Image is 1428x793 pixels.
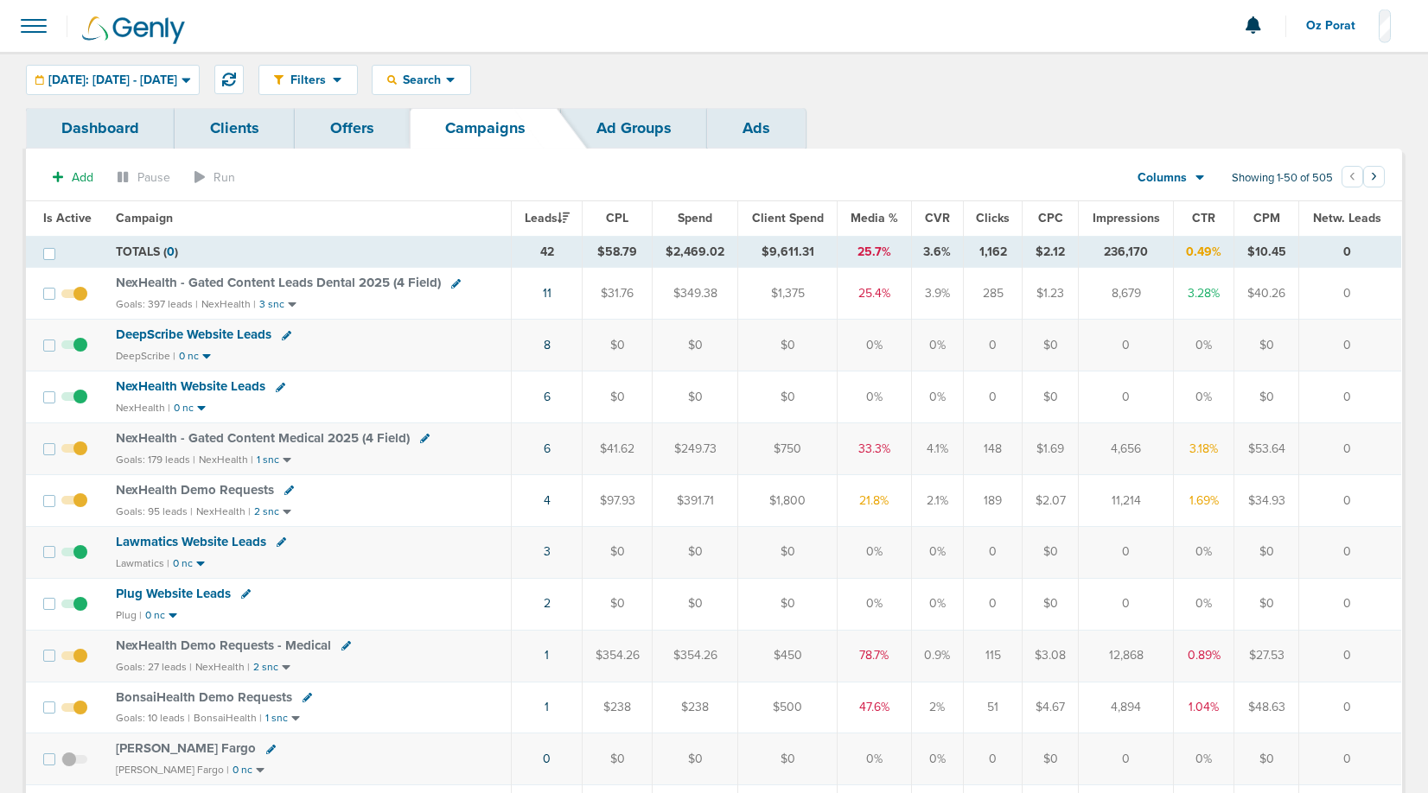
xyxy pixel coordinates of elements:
[1093,211,1160,225] span: Impressions
[116,211,173,225] span: Campaign
[653,630,738,682] td: $354.26
[1174,423,1234,475] td: 3.18%
[964,320,1023,371] td: 0
[1079,371,1174,423] td: 0
[295,108,410,149] a: Offers
[1023,423,1079,475] td: $1.69
[964,236,1023,268] td: 1,162
[1079,268,1174,320] td: 8,679
[195,661,250,673] small: NexHealth |
[653,423,738,475] td: $249.73
[525,211,570,225] span: Leads
[1298,630,1401,682] td: 0
[116,482,274,498] span: NexHealth Demo Requests
[1023,630,1079,682] td: $3.08
[1079,682,1174,733] td: 4,894
[583,578,653,630] td: $0
[116,402,170,414] small: NexHealth |
[964,371,1023,423] td: 0
[583,320,653,371] td: $0
[738,630,838,682] td: $450
[1174,682,1234,733] td: 1.04%
[1234,578,1299,630] td: $0
[964,682,1023,733] td: 51
[397,73,446,87] span: Search
[1174,320,1234,371] td: 0%
[284,73,333,87] span: Filters
[653,682,738,733] td: $238
[116,740,256,756] span: [PERSON_NAME] Fargo
[707,108,806,149] a: Ads
[911,268,964,320] td: 3.9%
[738,236,838,268] td: $9,611.31
[1174,236,1234,268] td: 0.49%
[838,578,911,630] td: 0%
[1174,630,1234,682] td: 0.89%
[911,733,964,785] td: 0%
[911,371,964,423] td: 0%
[167,244,175,259] span: 0
[838,526,911,578] td: 0%
[544,493,551,508] a: 4
[43,165,103,190] button: Add
[116,327,271,342] span: DeepScribe Website Leads
[838,733,911,785] td: 0%
[838,371,911,423] td: 0%
[653,526,738,578] td: $0
[964,526,1023,578] td: 0
[738,474,838,526] td: $1,800
[1234,371,1299,423] td: $0
[116,712,190,725] small: Goals: 10 leads |
[925,211,950,225] span: CVR
[911,578,964,630] td: 0%
[1079,578,1174,630] td: 0
[583,423,653,475] td: $41.62
[1174,474,1234,526] td: 1.69%
[1079,236,1174,268] td: 236,170
[116,689,292,705] span: BonsaiHealth Demo Requests
[1298,733,1401,785] td: 0
[544,596,551,611] a: 2
[257,454,279,466] small: 1 snc
[738,320,838,371] td: $0
[1234,236,1299,268] td: $10.45
[116,661,192,674] small: Goals: 27 leads |
[653,474,738,526] td: $391.71
[253,661,278,674] small: 2 snc
[26,108,175,149] a: Dashboard
[1174,578,1234,630] td: 0%
[72,170,93,185] span: Add
[1079,320,1174,371] td: 0
[145,609,165,622] small: 0 nc
[1023,268,1079,320] td: $1.23
[838,630,911,682] td: 78.7%
[738,682,838,733] td: $500
[259,298,284,311] small: 3 snc
[116,350,175,362] small: DeepScribe |
[838,320,911,371] td: 0%
[116,275,441,290] span: NexHealth - Gated Content Leads Dental 2025 (4 Field)
[1079,526,1174,578] td: 0
[1038,211,1063,225] span: CPC
[606,211,628,225] span: CPL
[1174,526,1234,578] td: 0%
[1234,423,1299,475] td: $53.64
[738,371,838,423] td: $0
[738,423,838,475] td: $750
[1023,236,1079,268] td: $2.12
[583,630,653,682] td: $354.26
[179,350,199,363] small: 0 nc
[1298,423,1401,475] td: 0
[105,236,512,268] td: TOTALS ( )
[233,764,252,777] small: 0 nc
[911,236,964,268] td: 3.6%
[1234,733,1299,785] td: $0
[583,236,653,268] td: $58.79
[512,236,583,268] td: 42
[116,534,266,549] span: Lawmatics Website Leads
[544,441,551,456] a: 6
[653,733,738,785] td: $0
[1234,630,1299,682] td: $27.53
[964,268,1023,320] td: 285
[1298,236,1401,268] td: 0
